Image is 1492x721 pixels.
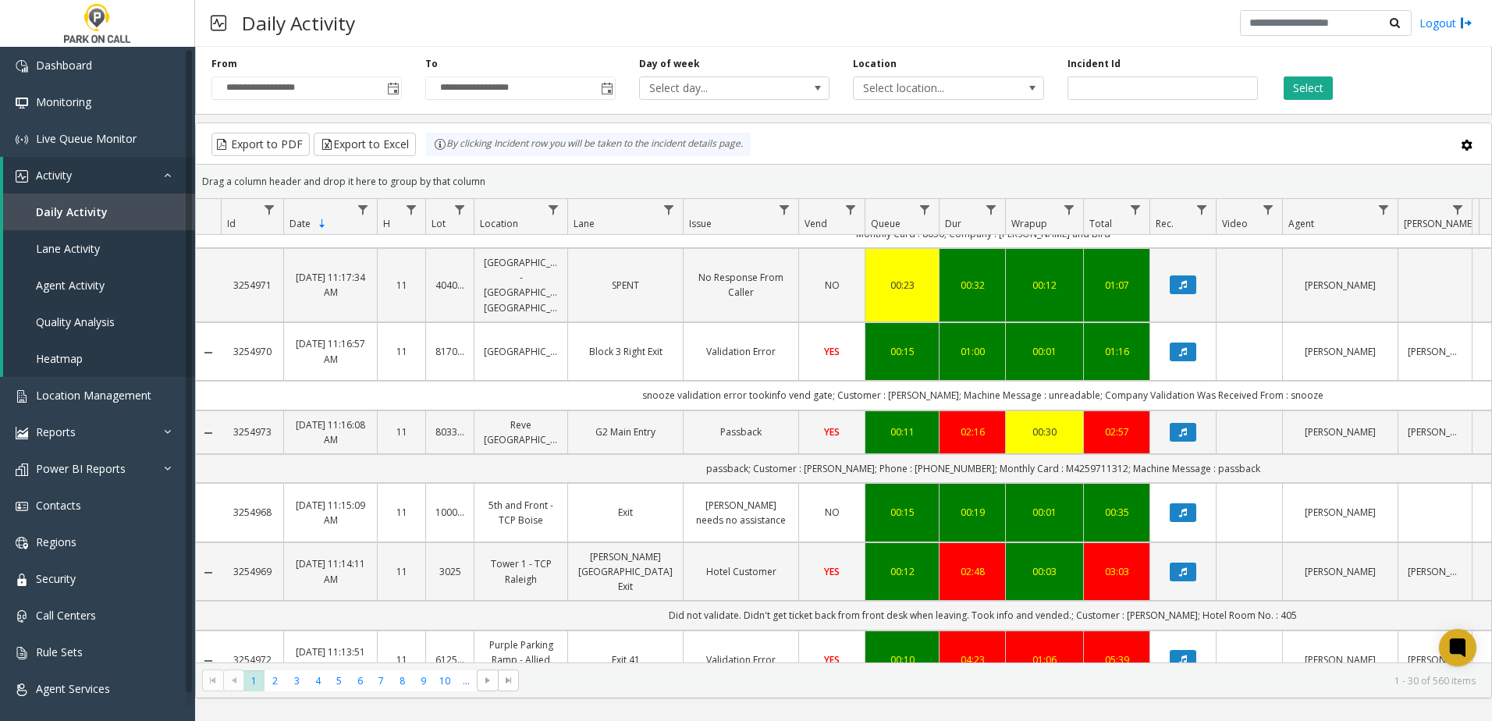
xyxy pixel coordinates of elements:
[3,304,195,340] a: Quality Analysis
[435,652,464,667] a: 612554
[329,670,350,691] span: Page 5
[949,424,996,439] a: 02:16
[265,670,286,691] span: Page 2
[16,427,28,439] img: 'icon'
[981,199,1002,220] a: Dur Filter Menu
[434,138,446,151] img: infoIcon.svg
[1460,15,1472,31] img: logout
[484,344,558,359] a: [GEOGRAPHIC_DATA]
[36,168,72,183] span: Activity
[36,314,115,329] span: Quality Analysis
[36,351,83,366] span: Heatmap
[854,77,1005,99] span: Select location...
[480,217,518,230] span: Location
[3,157,195,194] a: Activity
[577,344,673,359] a: Block 3 Right Exit
[875,344,929,359] div: 00:15
[825,279,840,292] span: NO
[36,681,110,696] span: Agent Services
[353,199,374,220] a: Date Filter Menu
[1015,505,1074,520] a: 00:01
[824,345,840,358] span: YES
[808,344,855,359] a: YES
[3,340,195,377] a: Heatmap
[875,424,929,439] a: 00:11
[290,217,311,230] span: Date
[1093,564,1140,579] a: 03:03
[196,199,1491,662] div: Data table
[693,344,789,359] a: Validation Error
[392,670,413,691] span: Page 8
[16,537,28,549] img: 'icon'
[875,505,929,520] a: 00:15
[387,424,416,439] a: 11
[16,170,28,183] img: 'icon'
[16,574,28,586] img: 'icon'
[875,278,929,293] a: 00:23
[577,278,673,293] a: SPENT
[1292,278,1388,293] a: [PERSON_NAME]
[36,571,76,586] span: Security
[435,505,464,520] a: 100001
[1408,424,1462,439] a: [PERSON_NAME]
[840,199,861,220] a: Vend Filter Menu
[3,230,195,267] a: Lane Activity
[387,505,416,520] a: 11
[1015,424,1074,439] a: 00:30
[1011,217,1047,230] span: Wrapup
[1258,199,1279,220] a: Video Filter Menu
[949,278,996,293] div: 00:32
[435,670,456,691] span: Page 10
[824,653,840,666] span: YES
[1292,564,1388,579] a: [PERSON_NAME]
[949,652,996,667] a: 04:23
[16,647,28,659] img: 'icon'
[1404,217,1475,230] span: [PERSON_NAME]
[435,344,464,359] a: 817001
[36,241,100,256] span: Lane Activity
[456,670,477,691] span: Page 11
[1125,199,1146,220] a: Total Filter Menu
[36,535,76,549] span: Regions
[808,652,855,667] a: YES
[425,57,438,71] label: To
[293,336,368,366] a: [DATE] 11:16:57 AM
[693,564,789,579] a: Hotel Customer
[387,564,416,579] a: 11
[1093,424,1140,439] a: 02:57
[36,498,81,513] span: Contacts
[16,684,28,696] img: 'icon'
[196,346,221,359] a: Collapse Details
[36,608,96,623] span: Call Centers
[693,424,789,439] a: Passback
[1015,652,1074,667] a: 01:06
[1408,564,1462,579] a: [PERSON_NAME]
[1408,652,1462,667] a: [PERSON_NAME]
[435,278,464,293] a: 404004
[1292,424,1388,439] a: [PERSON_NAME]
[808,564,855,579] a: YES
[1448,199,1469,220] a: Parker Filter Menu
[1093,505,1140,520] a: 00:35
[350,670,371,691] span: Page 6
[293,498,368,527] a: [DATE] 11:15:09 AM
[227,217,236,230] span: Id
[3,194,195,230] a: Daily Activity
[36,131,137,146] span: Live Queue Monitor
[413,670,434,691] span: Page 9
[875,652,929,667] a: 00:10
[371,670,392,691] span: Page 7
[36,94,91,109] span: Monitoring
[1192,199,1213,220] a: Rec. Filter Menu
[36,204,108,219] span: Daily Activity
[16,500,28,513] img: 'icon'
[1093,344,1140,359] a: 01:16
[435,564,464,579] a: 3025
[1015,278,1074,293] a: 00:12
[805,217,827,230] span: Vend
[1093,278,1140,293] a: 01:07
